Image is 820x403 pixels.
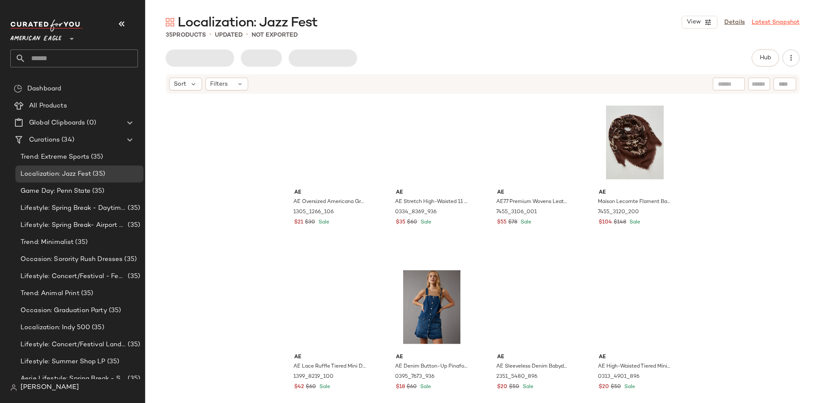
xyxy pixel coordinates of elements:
span: Localization: Jazz Fest [20,169,91,179]
span: American Eagle [10,29,61,44]
span: Lifestyle: Concert/Festival Landing Page [20,340,126,350]
span: $60 [407,219,417,226]
span: Maison Lecomte Flament Bandana Scarf [598,198,670,206]
span: 0313_4901_896 [598,373,639,381]
span: 1305_1266_106 [293,209,334,216]
span: Lifestyle: Concert/Festival - Femme [20,272,126,281]
span: $42 [294,383,304,391]
span: Sale [521,384,533,390]
span: Sale [318,384,330,390]
a: Details [724,18,745,27]
span: AE [294,354,366,361]
span: Sale [419,384,431,390]
span: $35 [396,219,405,226]
span: $60 [407,383,417,391]
span: AE Sleeveless Denim Babydoll Top [496,363,568,371]
span: $50 [509,383,519,391]
span: Lifestyle: Summer Shop LP [20,357,105,367]
p: updated [215,31,243,40]
span: $55 [497,219,507,226]
span: AE [396,189,468,197]
img: 0395_7673_936_of [389,264,475,350]
span: Occasion: Graduation Party [20,306,107,316]
span: (35) [91,169,105,179]
img: 7455_3120_200_f [592,99,678,186]
span: Sort [174,80,186,89]
p: Not Exported [252,31,298,40]
span: Trend: Minimalist [20,238,73,247]
span: Sale [317,220,329,225]
span: Aerie Lifestyle: Spring Break - Sporty [20,374,126,384]
span: • [246,30,248,40]
span: AE [497,354,569,361]
span: Localization: Indy 500 [20,323,90,333]
span: (35) [90,323,104,333]
span: Curations [29,135,60,145]
span: (35) [126,220,140,230]
span: Sale [519,220,531,225]
button: Hub [752,49,779,67]
span: (35) [73,238,88,247]
img: svg%3e [166,18,174,26]
span: Trend: Animal Print [20,289,79,299]
span: All Products [29,101,67,111]
span: $30 [305,219,315,226]
span: $20 [599,383,609,391]
span: $18 [396,383,405,391]
span: AE [294,189,366,197]
span: Game Day: Penn State [20,186,91,196]
span: $50 [611,383,621,391]
span: (0) [85,118,96,128]
span: AE Denim Button-Up Pinafore Dress [395,363,467,371]
span: Dashboard [27,84,61,94]
span: $60 [306,383,316,391]
span: Lifestyle: Spring Break - Daytime Casual [20,203,126,213]
span: AE [599,354,671,361]
span: $148 [614,219,626,226]
span: 2351_5480_896 [496,373,537,381]
span: $20 [497,383,507,391]
span: • [209,30,211,40]
span: Occasion: Sorority Rush Dresses [20,255,123,264]
span: (35) [126,272,140,281]
span: Filters [210,80,228,89]
span: (35) [105,357,120,367]
span: AE Lace Ruffle Tiered Mini Dress [293,363,366,371]
span: (35) [126,374,140,384]
span: (34) [60,135,74,145]
span: AE [497,189,569,197]
span: (35) [123,255,137,264]
span: AE Stretch High-Waisted 11 Denim Trouser Short [395,198,467,206]
span: AE [599,189,671,197]
span: (35) [126,340,140,350]
span: Sale [623,384,635,390]
span: [PERSON_NAME] [20,383,79,393]
img: svg%3e [10,384,17,391]
span: $104 [599,219,612,226]
span: AE High-Waisted Tiered Mini Skort [598,363,670,371]
span: (35) [91,186,105,196]
span: $21 [294,219,303,226]
span: Global Clipboards [29,118,85,128]
img: svg%3e [14,84,22,93]
span: View [686,19,701,26]
span: Hub [759,55,771,61]
div: Products [166,31,206,40]
span: 7455_3120_200 [598,209,639,216]
span: 0395_7673_936 [395,373,434,381]
span: (35) [79,289,94,299]
span: Sale [628,220,640,225]
span: 35 [166,32,173,38]
span: AE Oversized Americana Graphic T-Shirt [293,198,366,206]
span: (35) [107,306,121,316]
span: Localization: Jazz Fest [178,14,317,32]
span: AE [396,354,468,361]
span: Lifestyle: Spring Break- Airport Style [20,220,126,230]
span: 7455_3106_001 [496,209,537,216]
span: AE77 Premium Wovens Leather Belt [496,198,568,206]
span: Sale [419,220,431,225]
span: Trend: Extreme Sports [20,152,89,162]
span: (35) [126,203,140,213]
img: cfy_white_logo.C9jOOHJF.svg [10,20,83,32]
button: View [682,16,717,29]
